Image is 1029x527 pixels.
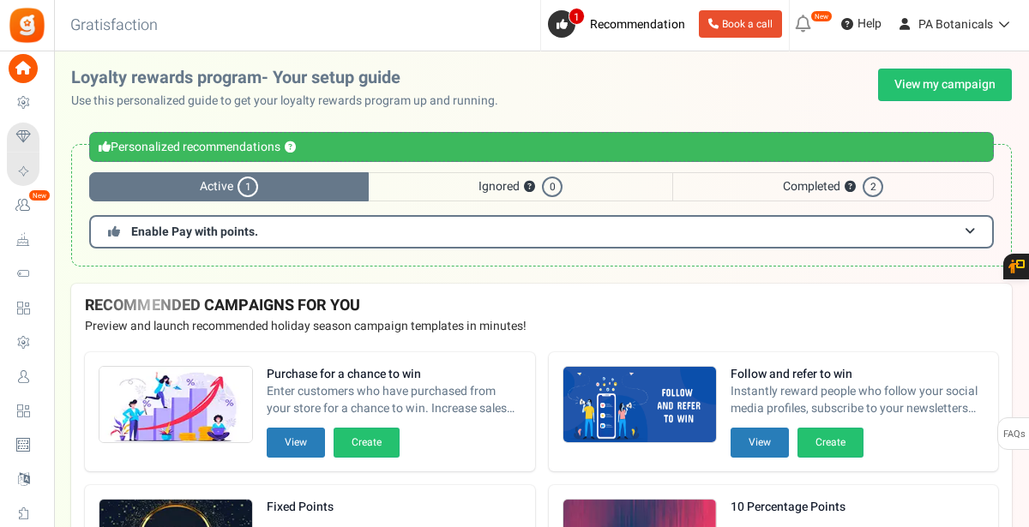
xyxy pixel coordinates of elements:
span: PA Botanicals [918,15,993,33]
span: Instantly reward people who follow your social media profiles, subscribe to your newsletters and ... [731,383,985,417]
h2: Loyalty rewards program- Your setup guide [71,69,512,87]
span: 1 [569,8,585,25]
span: Enter customers who have purchased from your store for a chance to win. Increase sales and AOV. [267,383,521,417]
span: Recommendation [590,15,685,33]
button: ? [285,142,296,153]
em: New [28,189,51,201]
span: FAQs [1002,418,1026,451]
a: Help [834,10,888,38]
img: Recommended Campaigns [99,367,252,444]
img: Gratisfaction [8,6,46,45]
button: Create [797,428,864,458]
span: 0 [542,177,563,197]
span: Enable Pay with points. [131,223,258,241]
span: Active [89,172,369,201]
button: ? [845,182,856,193]
span: 2 [863,177,883,197]
strong: Purchase for a chance to win [267,366,521,383]
a: 1 Recommendation [548,10,692,38]
strong: Follow and refer to win [731,366,985,383]
span: Completed [672,172,994,201]
div: Personalized recommendations [89,132,994,162]
img: Recommended Campaigns [563,367,716,444]
a: New [7,191,46,220]
button: ? [524,182,535,193]
p: Use this personalized guide to get your loyalty rewards program up and running. [71,93,512,110]
button: Create [334,428,400,458]
button: View [731,428,789,458]
a: View my campaign [878,69,1012,101]
button: View [267,428,325,458]
em: New [810,10,833,22]
strong: 10 Percentage Points [731,499,864,516]
h3: Gratisfaction [51,9,177,43]
p: Preview and launch recommended holiday season campaign templates in minutes! [85,318,998,335]
strong: Fixed Points [267,499,400,516]
span: Help [853,15,882,33]
span: 1 [238,177,258,197]
a: Book a call [699,10,782,38]
span: Ignored [369,172,672,201]
h4: RECOMMENDED CAMPAIGNS FOR YOU [85,297,998,314]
